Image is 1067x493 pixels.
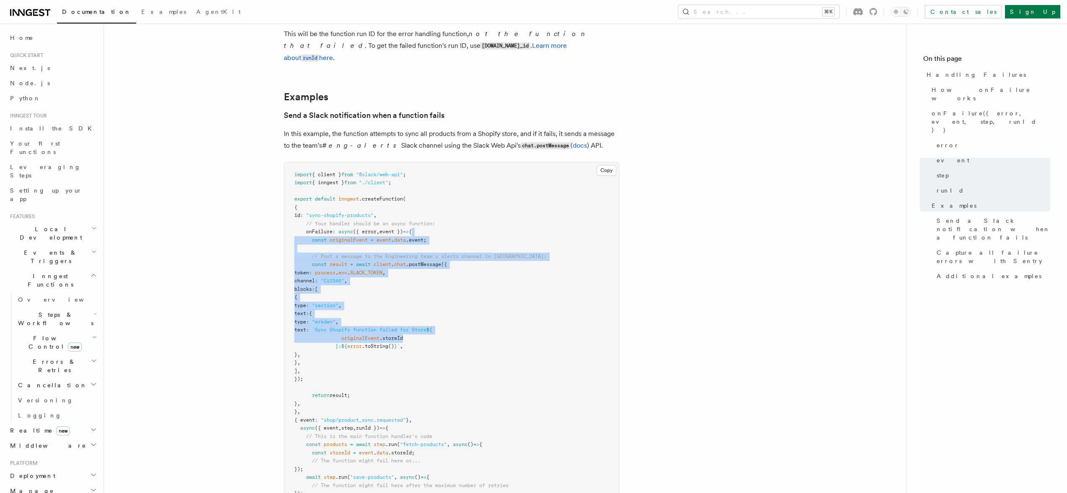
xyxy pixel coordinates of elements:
span: => [473,441,479,447]
span: { [294,294,297,300]
span: : [306,319,309,325]
span: ({ [441,261,447,267]
span: Additional examples [937,272,1041,280]
span: () [467,441,473,447]
span: , [400,343,403,349]
span: ] [294,368,297,374]
span: . [374,450,376,456]
span: , [297,409,300,415]
span: ( [403,196,406,202]
span: .run [335,474,347,480]
span: } [294,352,297,357]
span: : [306,303,309,308]
span: originalEvent [330,237,368,243]
span: storeId [330,450,350,456]
span: inngest [338,196,359,202]
span: { [426,474,429,480]
span: = [371,237,374,243]
span: , [344,278,347,284]
span: ({ event [315,425,338,431]
span: , [353,425,356,431]
span: default [315,196,335,202]
span: , [338,303,341,308]
a: Setting up your app [7,183,99,206]
span: `Sync Shopify function failed for Store [312,327,426,333]
span: , [297,401,300,407]
span: from [341,172,353,177]
span: async [400,474,415,480]
span: , [374,212,376,218]
span: // Post a message to the Engineering team's alerts channel in [GEOGRAPHIC_DATA]: [312,253,547,259]
span: id [294,212,300,218]
span: Flow Control [15,334,92,351]
span: . [391,237,394,243]
span: ({ error [353,229,376,235]
span: env [338,270,347,276]
button: Middleware [7,438,99,453]
span: // Your handler should be an async function: [306,221,435,227]
a: Documentation [57,3,136,23]
span: How onFailure works [932,86,1050,102]
span: , [376,229,379,235]
span: step [937,171,949,180]
span: async [300,425,315,431]
span: . [391,261,394,267]
a: Install the SDK [7,121,99,136]
span: Features [7,213,35,220]
span: async [338,229,353,235]
span: import [294,180,312,185]
span: // The function might fail here or... [312,458,421,464]
h4: On this page [923,54,1050,67]
button: Events & Triggers [7,245,99,269]
span: , [409,417,412,423]
span: { event [294,417,315,423]
a: Home [7,30,99,45]
a: Capture all failure errors with Sentry [933,245,1050,269]
span: , [382,270,385,276]
span: event [376,237,391,243]
span: : [338,343,341,349]
span: } [294,360,297,365]
span: Install the SDK [10,125,97,132]
span: { [385,425,388,431]
span: const [312,237,327,243]
span: : [312,286,315,292]
span: "./client" [359,180,388,185]
span: => [403,229,409,235]
a: Send a Slack notification when a function fails [933,213,1050,245]
span: from [344,180,356,185]
a: Leveraging Steps [7,159,99,183]
span: Leveraging Steps [10,164,81,179]
span: return [312,392,330,398]
span: () [388,343,394,349]
span: event }) [379,229,403,235]
span: = [350,261,353,267]
span: ` [397,343,400,349]
span: .createFunction [359,196,403,202]
span: const [306,441,321,447]
span: error [347,343,362,349]
span: ; [403,172,406,177]
a: Overview [15,292,99,307]
span: : [315,417,318,423]
a: Send a Slack notification when a function fails [284,110,444,121]
button: Copy [597,165,616,176]
span: , [297,352,300,357]
span: } [406,417,409,423]
span: async [453,441,467,447]
span: { [294,204,297,210]
span: = [353,450,356,456]
span: blocks [294,286,312,292]
span: . [347,270,350,276]
a: Your first Functions [7,136,99,159]
span: } [294,401,297,407]
span: const [312,450,327,456]
span: Documentation [62,8,131,15]
span: = [350,441,353,447]
span: }); [294,466,303,472]
span: Steps & Workflows [15,310,93,327]
span: : [309,270,312,276]
a: Learn more aboutrunIdhere [284,42,567,62]
span: data [376,450,388,456]
span: () [415,474,421,480]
